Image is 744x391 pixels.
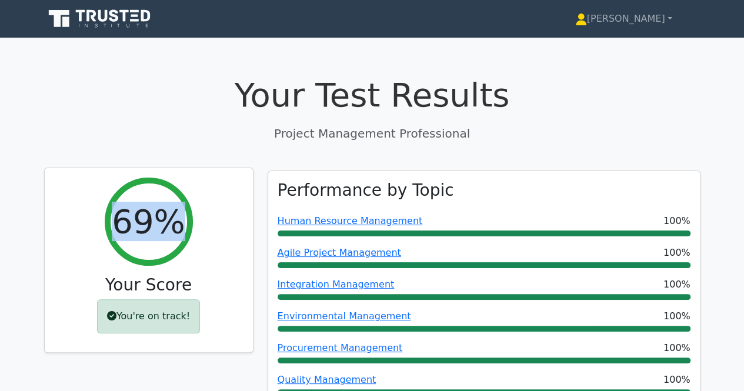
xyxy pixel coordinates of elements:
span: 100% [663,341,690,355]
h3: Your Score [54,275,243,295]
h1: Your Test Results [44,75,700,115]
span: 100% [663,373,690,387]
span: 100% [663,278,690,292]
a: Human Resource Management [278,215,423,226]
a: Environmental Management [278,310,411,322]
div: You're on track! [97,299,200,333]
a: Integration Management [278,279,395,290]
a: [PERSON_NAME] [547,7,700,31]
span: 100% [663,214,690,228]
a: Procurement Management [278,342,403,353]
h2: 69% [112,202,185,241]
span: 100% [663,246,690,260]
h3: Performance by Topic [278,181,454,200]
a: Quality Management [278,374,376,385]
p: Project Management Professional [44,125,700,142]
a: Agile Project Management [278,247,401,258]
span: 100% [663,309,690,323]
